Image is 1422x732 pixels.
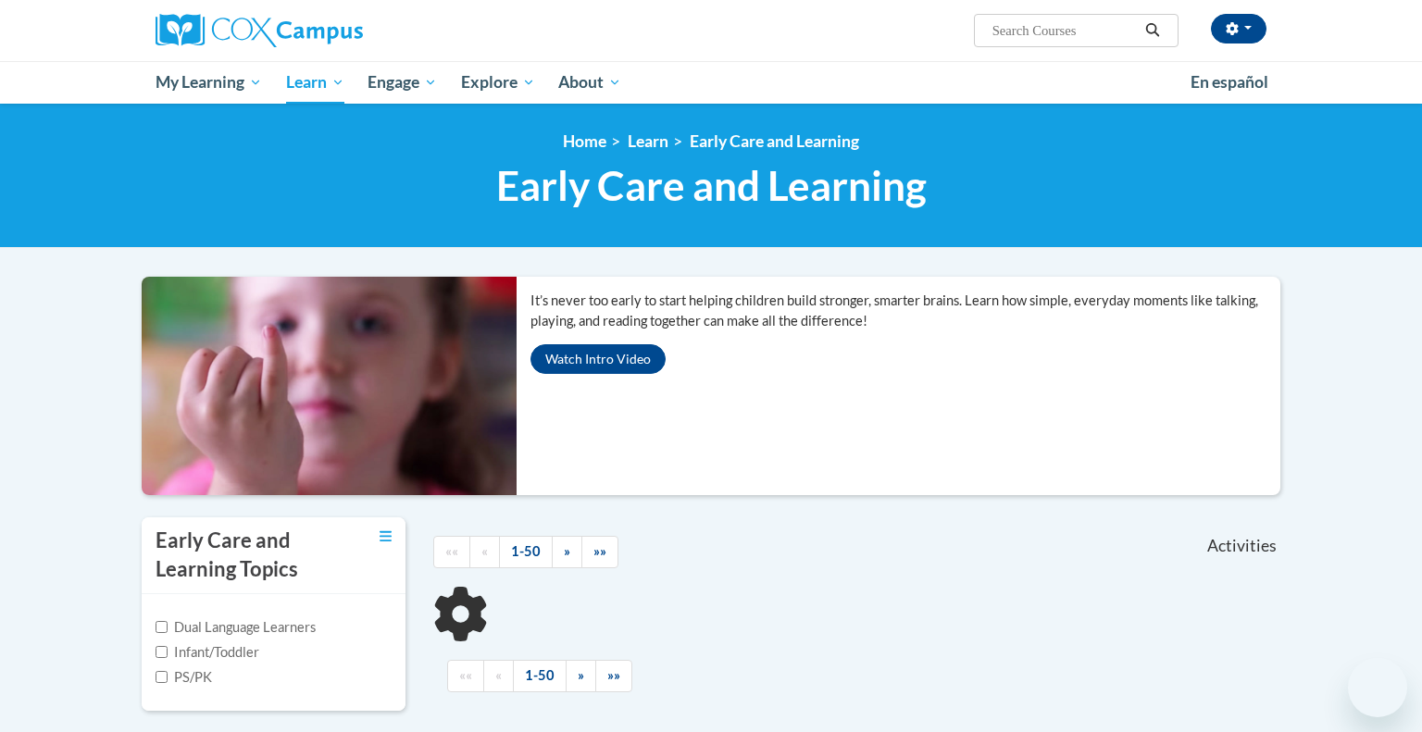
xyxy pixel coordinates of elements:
[1207,536,1277,556] span: Activities
[564,543,570,559] span: »
[156,617,316,638] label: Dual Language Learners
[445,543,458,559] span: ««
[530,291,1280,331] p: It’s never too early to start helping children build stronger, smarter brains. Learn how simple, ...
[368,71,437,93] span: Engage
[156,527,331,584] h3: Early Care and Learning Topics
[156,642,259,663] label: Infant/Toddler
[547,61,634,104] a: About
[499,536,553,568] a: 1-50
[469,536,500,568] a: Previous
[552,536,582,568] a: Next
[581,536,618,568] a: End
[690,131,859,151] a: Early Care and Learning
[447,660,484,692] a: Begining
[628,131,668,151] a: Learn
[355,61,449,104] a: Engage
[991,19,1139,42] input: Search Courses
[578,667,584,683] span: »
[483,660,514,692] a: Previous
[156,71,262,93] span: My Learning
[461,71,535,93] span: Explore
[1139,19,1166,42] button: Search
[513,660,567,692] a: 1-50
[459,667,472,683] span: ««
[607,667,620,683] span: »»
[566,660,596,692] a: Next
[1179,63,1280,102] a: En español
[481,543,488,559] span: «
[449,61,547,104] a: Explore
[433,536,470,568] a: Begining
[563,131,606,151] a: Home
[143,61,274,104] a: My Learning
[595,660,632,692] a: End
[530,344,666,374] button: Watch Intro Video
[558,71,621,93] span: About
[156,667,212,688] label: PS/PK
[156,646,168,658] input: Checkbox for Options
[1191,72,1268,92] span: En español
[380,527,392,547] a: Toggle collapse
[128,61,1294,104] div: Main menu
[274,61,356,104] a: Learn
[496,161,927,210] span: Early Care and Learning
[593,543,606,559] span: »»
[286,71,344,93] span: Learn
[156,671,168,683] input: Checkbox for Options
[1211,14,1266,43] button: Account Settings
[156,14,507,47] a: Cox Campus
[156,14,363,47] img: Cox Campus
[1348,658,1407,717] iframe: Button to launch messaging window
[495,667,502,683] span: «
[156,621,168,633] input: Checkbox for Options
